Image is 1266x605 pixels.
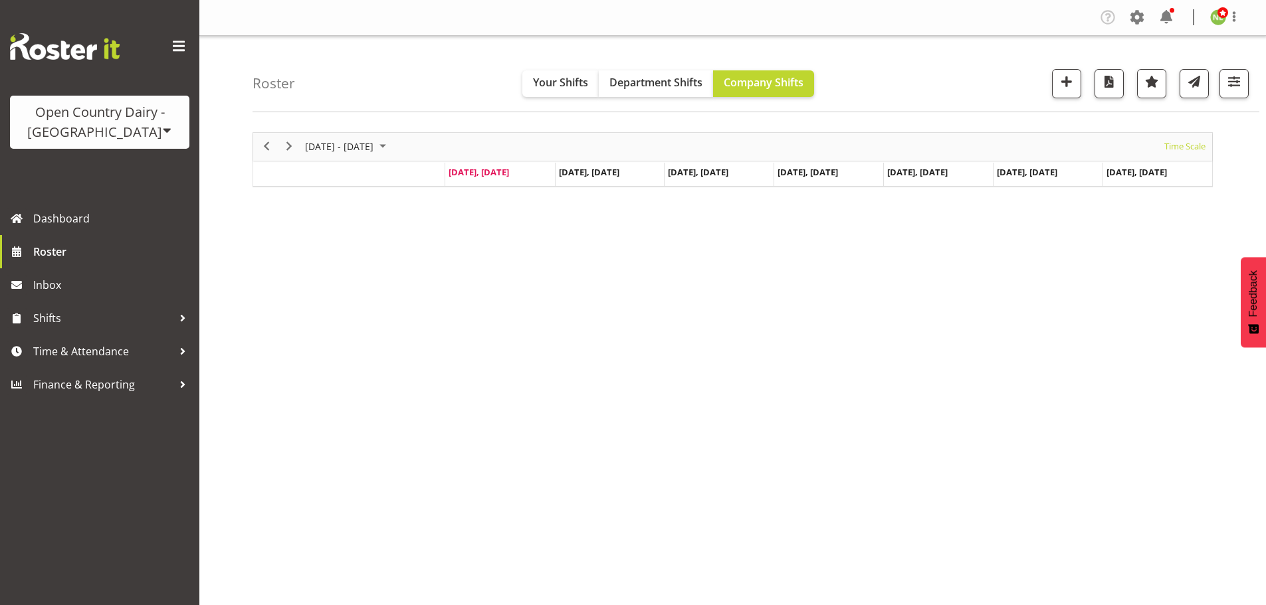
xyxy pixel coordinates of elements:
[1180,69,1209,98] button: Send a list of all shifts for the selected filtered period to all rostered employees.
[449,166,509,178] span: [DATE], [DATE]
[304,138,375,155] span: [DATE] - [DATE]
[1247,270,1259,317] span: Feedback
[300,133,394,161] div: August 18 - 24, 2025
[23,102,176,142] div: Open Country Dairy - [GEOGRAPHIC_DATA]
[1241,257,1266,347] button: Feedback - Show survey
[33,308,173,328] span: Shifts
[533,75,588,90] span: Your Shifts
[522,70,599,97] button: Your Shifts
[303,138,392,155] button: August 2025
[253,76,295,91] h4: Roster
[280,138,298,155] button: Next
[258,138,276,155] button: Previous
[609,75,702,90] span: Department Shifts
[10,33,120,60] img: Rosterit website logo
[1107,166,1167,178] span: [DATE], [DATE]
[1095,69,1124,98] button: Download a PDF of the roster according to the set date range.
[887,166,948,178] span: [DATE], [DATE]
[599,70,713,97] button: Department Shifts
[253,132,1213,187] div: Timeline Week of August 18, 2025
[33,242,193,262] span: Roster
[713,70,814,97] button: Company Shifts
[1052,69,1081,98] button: Add a new shift
[33,375,173,394] span: Finance & Reporting
[1210,9,1226,25] img: nicole-lloyd7454.jpg
[997,166,1057,178] span: [DATE], [DATE]
[668,166,728,178] span: [DATE], [DATE]
[255,133,278,161] div: previous period
[1163,138,1207,155] span: Time Scale
[559,166,619,178] span: [DATE], [DATE]
[1162,138,1208,155] button: Time Scale
[724,75,803,90] span: Company Shifts
[33,341,173,361] span: Time & Attendance
[278,133,300,161] div: next period
[1219,69,1249,98] button: Filter Shifts
[33,209,193,228] span: Dashboard
[778,166,838,178] span: [DATE], [DATE]
[1137,69,1166,98] button: Highlight an important date within the roster.
[33,275,193,295] span: Inbox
